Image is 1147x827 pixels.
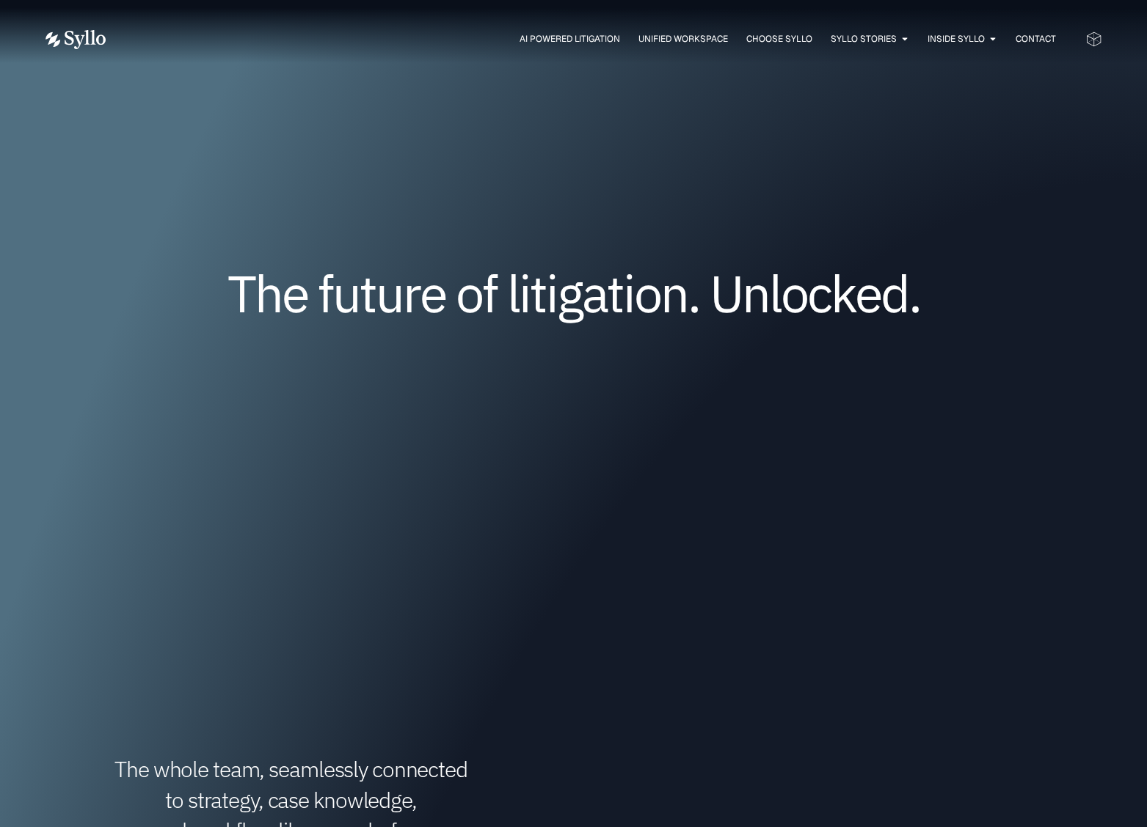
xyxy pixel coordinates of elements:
[135,32,1056,46] div: Menu Toggle
[831,32,897,45] a: Syllo Stories
[638,32,728,45] a: Unified Workspace
[928,32,985,45] a: Inside Syllo
[746,32,812,45] a: Choose Syllo
[45,30,106,49] img: Vector
[1016,32,1056,45] a: Contact
[134,269,1014,317] h1: The future of litigation. Unlocked.
[520,32,620,45] a: AI Powered Litigation
[135,32,1056,46] nav: Menu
